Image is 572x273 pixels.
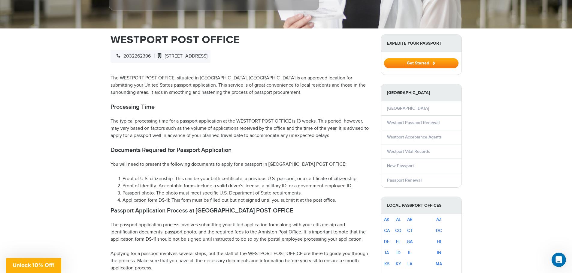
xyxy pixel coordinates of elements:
p: The WESTPORT POST OFFICE, situated in [GEOGRAPHIC_DATA], [GEOGRAPHIC_DATA] is an approved locatio... [110,75,372,96]
span: [STREET_ADDRESS] [155,53,207,59]
p: The passport application process involves submitting your filled application form along with your... [110,221,372,243]
li: Proof of identity: Acceptable forms include a valid driver's license, a military ID, or a governm... [123,182,372,190]
a: Get Started [384,61,459,65]
a: IA [385,250,389,255]
h2: Passport Application Process at [GEOGRAPHIC_DATA] POST OFFICE [110,207,372,214]
a: ID [396,250,401,255]
a: KS [384,261,389,266]
a: CT [407,228,413,233]
a: HI [437,239,441,244]
a: AL [396,217,401,222]
h2: Documents Required for Passport Application [110,147,372,154]
h1: WESTPORT POST OFFICE [110,34,372,45]
a: Westport Vital Records [387,149,430,154]
a: [GEOGRAPHIC_DATA] [387,106,429,111]
a: Westport Passport Renewal [387,120,440,125]
a: AZ [436,217,441,222]
a: FL [396,239,401,244]
a: Passport Renewal [387,178,422,183]
strong: Local Passport Offices [381,197,462,214]
li: Passport photo: The photo must meet specific U.S. Department of State requirements. [123,190,372,197]
li: Application form DS-11: This form must be filled out but not signed until you submit it at the po... [123,197,372,204]
a: IL [408,250,411,255]
a: DE [384,239,389,244]
a: CO [395,228,401,233]
p: The typical processing time for a passport application at the WESTPORT POST OFFICE is 13 weeks. T... [110,118,372,139]
a: DC [436,228,442,233]
a: New Passport [387,163,414,168]
a: AR [407,217,413,222]
a: AK [384,217,389,222]
a: MA [436,261,442,266]
strong: Expedite Your Passport [381,35,462,52]
span: Unlock 10% Off! [13,262,55,268]
strong: [GEOGRAPHIC_DATA] [381,84,462,101]
iframe: Intercom live chat [552,253,566,267]
a: CA [384,228,390,233]
div: | [110,50,210,63]
a: Westport Acceptance Agents [387,135,442,140]
p: You will need to present the following documents to apply for a passport in [GEOGRAPHIC_DATA] POS... [110,161,372,168]
a: LA [407,261,412,266]
h2: Processing Time [110,103,372,111]
a: GA [407,239,413,244]
div: Unlock 10% Off! [6,258,61,273]
li: Proof of U.S. citizenship: This can be your birth certificate, a previous U.S. passport, or a cer... [123,175,372,182]
p: Applying for a passport involves several steps, but the staff at the WESTPORT POST OFFICE are the... [110,250,372,272]
button: Get Started [384,58,459,68]
a: IN [437,250,441,255]
a: KY [396,261,401,266]
span: 2032262396 [113,53,151,59]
